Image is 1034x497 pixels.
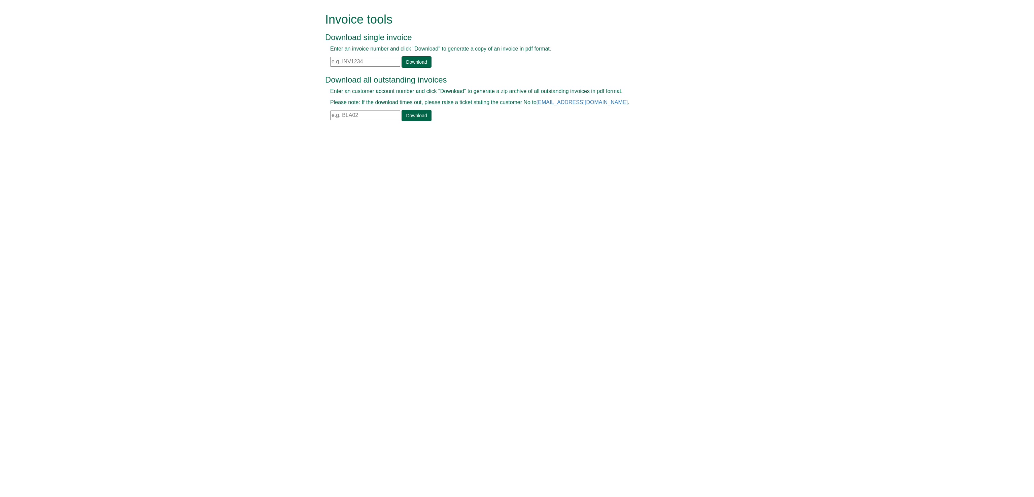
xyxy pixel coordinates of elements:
p: Please note: If the download times out, please raise a ticket stating the customer No to . [330,99,689,106]
input: e.g. INV1234 [330,57,400,67]
input: e.g. BLA02 [330,111,400,120]
h3: Download all outstanding invoices [325,75,694,84]
h1: Invoice tools [325,13,694,26]
a: [EMAIL_ADDRESS][DOMAIN_NAME] [537,99,628,105]
h3: Download single invoice [325,33,694,42]
p: Enter an invoice number and click "Download" to generate a copy of an invoice in pdf format. [330,45,689,53]
a: Download [402,56,431,68]
p: Enter an customer account number and click "Download" to generate a zip archive of all outstandin... [330,88,689,95]
a: Download [402,110,431,121]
